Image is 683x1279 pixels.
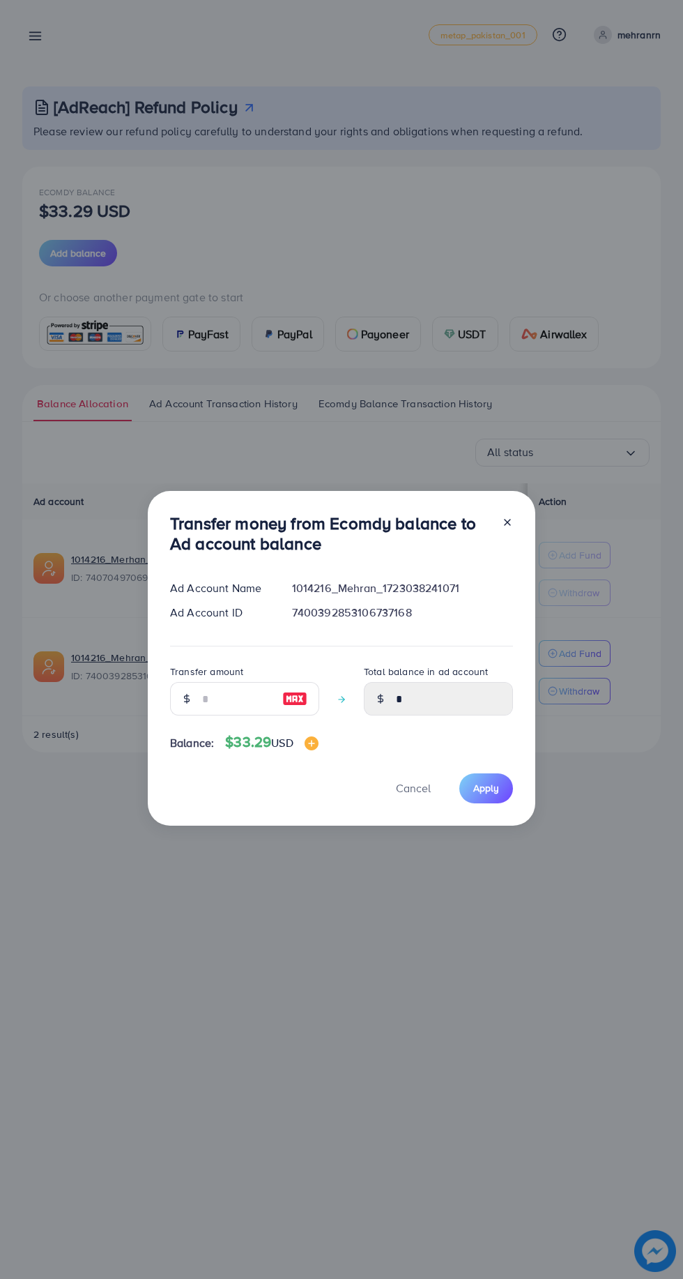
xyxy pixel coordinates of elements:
span: Balance: [170,735,214,751]
button: Apply [459,773,513,803]
h3: Transfer money from Ecomdy balance to Ad account balance [170,513,491,554]
span: USD [271,735,293,750]
h4: $33.29 [225,734,318,751]
label: Transfer amount [170,665,243,679]
div: Ad Account ID [159,605,281,621]
span: Apply [473,781,499,795]
img: image [305,736,319,750]
label: Total balance in ad account [364,665,488,679]
button: Cancel [378,773,448,803]
div: Ad Account Name [159,580,281,596]
span: Cancel [396,780,431,796]
div: 1014216_Mehran_1723038241071 [281,580,524,596]
div: 7400392853106737168 [281,605,524,621]
img: image [282,690,307,707]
